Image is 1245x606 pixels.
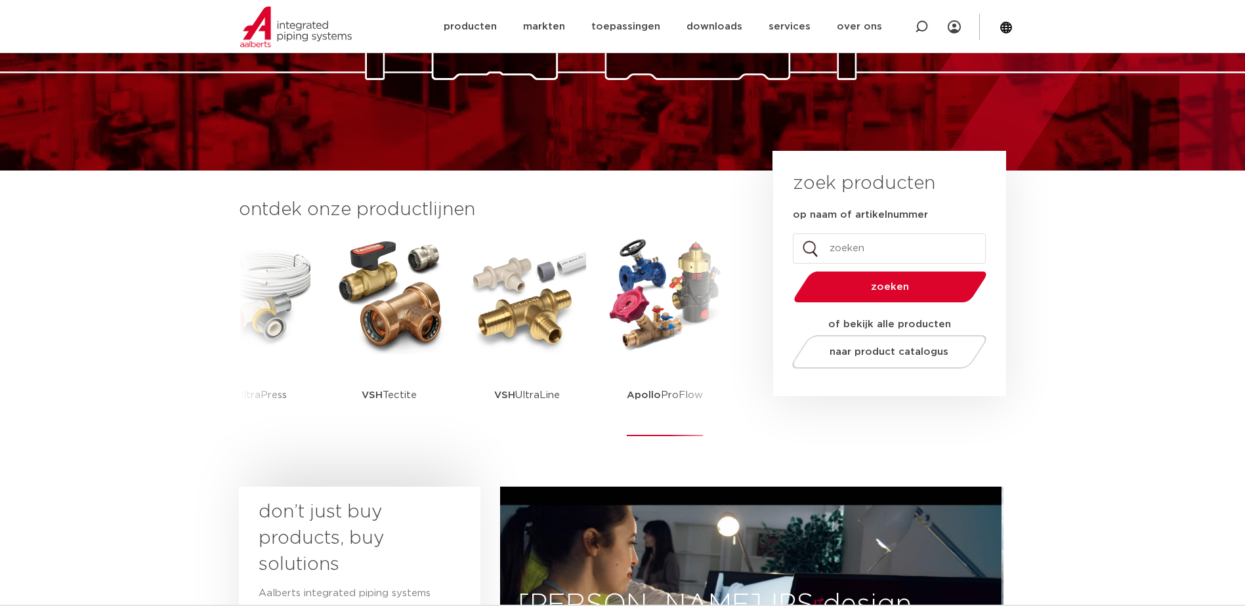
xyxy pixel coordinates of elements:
[259,499,437,578] h3: don’t just buy products, buy solutions
[793,171,935,197] h3: zoek producten
[468,236,586,436] a: VSHUltraLine
[192,236,310,436] a: UltraPress
[627,390,661,400] strong: Apollo
[330,236,448,436] a: VSHTectite
[788,335,990,369] a: naar product catalogus
[494,354,560,436] p: UltraLine
[362,390,383,400] strong: VSH
[239,197,728,223] h3: ontdek onze productlijnen
[627,354,703,436] p: ProFlow
[215,354,287,436] p: UltraPress
[494,390,515,400] strong: VSH
[793,209,928,222] label: op naam of artikelnummer
[828,319,951,329] strong: of bekijk alle producten
[830,347,948,357] span: naar product catalogus
[788,270,992,304] button: zoeken
[828,282,953,292] span: zoeken
[793,233,986,264] input: zoeken
[362,354,417,436] p: Tectite
[606,236,724,436] a: ApolloProFlow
